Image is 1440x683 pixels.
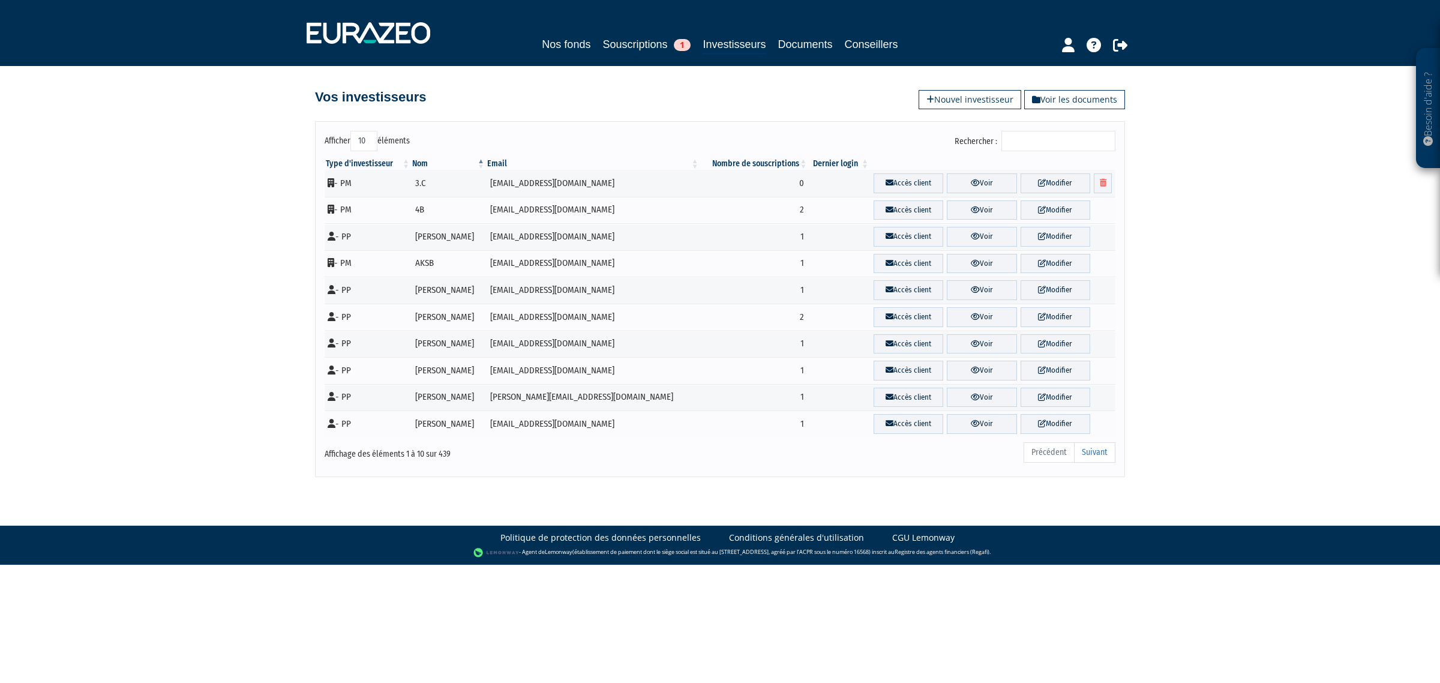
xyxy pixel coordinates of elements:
a: Modifier [1021,200,1090,220]
td: [PERSON_NAME] [411,223,486,250]
a: Accès client [874,361,943,381]
a: CGU Lemonway [892,532,955,544]
td: [PERSON_NAME] [411,411,486,438]
a: Accès client [874,280,943,300]
a: Voir [947,280,1016,300]
a: Conditions générales d'utilisation [729,532,864,544]
a: Lemonway [545,548,572,556]
p: Besoin d'aide ? [1421,55,1435,163]
td: - PP [325,357,411,384]
a: Documents [778,36,833,53]
a: Conseillers [845,36,898,53]
td: [EMAIL_ADDRESS][DOMAIN_NAME] [486,304,700,331]
th: Email : activer pour trier la colonne par ordre croissant [486,158,700,170]
td: [PERSON_NAME] [411,277,486,304]
a: Voir [947,254,1016,274]
img: 1732889491-logotype_eurazeo_blanc_rvb.png [307,22,430,44]
a: Politique de protection des données personnelles [500,532,701,544]
a: Accès client [874,334,943,354]
a: Modifier [1021,227,1090,247]
td: [EMAIL_ADDRESS][DOMAIN_NAME] [486,170,700,197]
h4: Vos investisseurs [315,90,426,104]
td: 1 [700,223,808,250]
td: - PM [325,250,411,277]
td: - PP [325,331,411,358]
a: Accès client [874,414,943,434]
a: Voir [947,414,1016,434]
a: Voir les documents [1024,90,1125,109]
a: Modifier [1021,280,1090,300]
a: Modifier [1021,307,1090,327]
a: Voir [947,361,1016,381]
a: Accès client [874,254,943,274]
td: 1 [700,277,808,304]
label: Afficher éléments [325,131,410,151]
td: - PP [325,411,411,438]
th: &nbsp; [870,158,1115,170]
th: Nom : activer pour trier la colonne par ordre d&eacute;croissant [411,158,486,170]
td: 1 [700,357,808,384]
a: Voir [947,388,1016,408]
a: Modifier [1021,254,1090,274]
a: Souscriptions1 [602,36,691,53]
a: Nos fonds [542,36,590,53]
th: Type d'investisseur : activer pour trier la colonne par ordre croissant [325,158,411,170]
a: Modifier [1021,173,1090,193]
td: 1 [700,384,808,411]
input: Rechercher : [1001,131,1115,151]
a: Accès client [874,307,943,327]
a: Modifier [1021,361,1090,381]
td: 4B [411,197,486,224]
a: Accès client [874,227,943,247]
td: - PM [325,170,411,197]
td: - PP [325,223,411,250]
td: [EMAIL_ADDRESS][DOMAIN_NAME] [486,411,700,438]
a: Supprimer [1094,173,1112,193]
div: - Agent de (établissement de paiement dont le siège social est situé au [STREET_ADDRESS], agréé p... [12,547,1428,559]
a: Accès client [874,200,943,220]
td: [EMAIL_ADDRESS][DOMAIN_NAME] [486,331,700,358]
a: Voir [947,307,1016,327]
a: Voir [947,173,1016,193]
td: [PERSON_NAME][EMAIL_ADDRESS][DOMAIN_NAME] [486,384,700,411]
a: Voir [947,227,1016,247]
td: 2 [700,304,808,331]
span: 1 [674,39,691,51]
th: Dernier login : activer pour trier la colonne par ordre croissant [808,158,870,170]
td: AKSB [411,250,486,277]
td: [PERSON_NAME] [411,357,486,384]
a: Voir [947,200,1016,220]
td: 1 [700,331,808,358]
a: Modifier [1021,414,1090,434]
td: [EMAIL_ADDRESS][DOMAIN_NAME] [486,357,700,384]
td: 3.C [411,170,486,197]
td: 0 [700,170,808,197]
label: Rechercher : [955,131,1115,151]
a: Investisseurs [703,36,766,55]
td: [PERSON_NAME] [411,331,486,358]
a: Nouvel investisseur [919,90,1021,109]
a: Suivant [1074,442,1115,463]
td: 2 [700,197,808,224]
td: - PM [325,197,411,224]
td: - PP [325,304,411,331]
td: [EMAIL_ADDRESS][DOMAIN_NAME] [486,250,700,277]
td: 1 [700,250,808,277]
a: Registre des agents financiers (Regafi) [895,548,989,556]
td: - PP [325,384,411,411]
a: Accès client [874,173,943,193]
td: - PP [325,277,411,304]
th: Nombre de souscriptions : activer pour trier la colonne par ordre croissant [700,158,808,170]
div: Affichage des éléments 1 à 10 sur 439 [325,441,644,460]
td: [PERSON_NAME] [411,384,486,411]
a: Voir [947,334,1016,354]
td: 1 [700,411,808,438]
td: [EMAIL_ADDRESS][DOMAIN_NAME] [486,197,700,224]
select: Afficheréléments [350,131,377,151]
a: Modifier [1021,388,1090,408]
td: [EMAIL_ADDRESS][DOMAIN_NAME] [486,223,700,250]
img: logo-lemonway.png [473,547,520,559]
td: [PERSON_NAME] [411,304,486,331]
td: [EMAIL_ADDRESS][DOMAIN_NAME] [486,277,700,304]
a: Modifier [1021,334,1090,354]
